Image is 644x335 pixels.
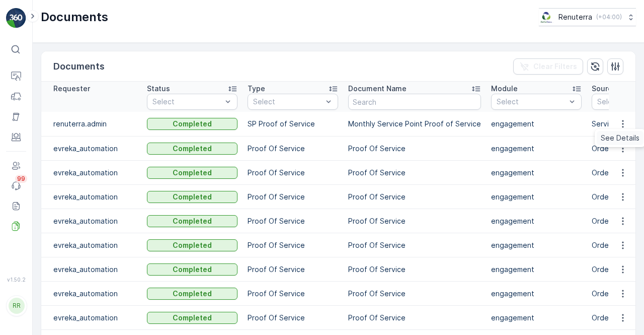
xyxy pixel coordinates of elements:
p: engagement [491,168,582,178]
p: Completed [173,313,212,323]
p: Select [497,97,566,107]
p: Renuterra [558,12,592,22]
p: Proof Of Service [348,144,481,154]
p: engagement [491,313,582,323]
p: engagement [491,192,582,202]
button: Completed [147,167,237,179]
p: engagement [491,216,582,226]
button: Completed [147,288,237,300]
p: Proof Of Service [248,264,338,275]
button: Completed [147,215,237,227]
p: Select [253,97,323,107]
p: evreka_automation [53,216,137,226]
p: Completed [173,119,212,129]
p: Proof Of Service [348,168,481,178]
p: engagement [491,264,582,275]
p: evreka_automation [53,313,137,323]
p: evreka_automation [53,289,137,299]
p: Proof Of Service [348,289,481,299]
p: Monthly Service Point Proof of Service [348,119,481,129]
p: Documents [41,9,108,25]
p: engagement [491,289,582,299]
button: Completed [147,143,237,155]
p: evreka_automation [53,264,137,275]
p: ( +04:00 ) [596,13,622,21]
p: Proof Of Service [348,192,481,202]
p: Proof Of Service [248,192,338,202]
p: Type [248,84,265,94]
button: Completed [147,118,237,130]
input: Search [348,94,481,110]
p: Proof Of Service [248,216,338,226]
p: Proof Of Service [248,289,338,299]
p: Proof Of Service [248,240,338,250]
p: Proof Of Service [348,313,481,323]
p: engagement [491,240,582,250]
p: engagement [491,119,582,129]
span: v 1.50.2 [6,277,26,283]
p: Source [592,84,616,94]
img: Screenshot_2024-07-26_at_13.33.01.png [539,12,554,23]
p: Completed [173,289,212,299]
p: Proof Of Service [348,216,481,226]
p: Proof Of Service [248,313,338,323]
p: evreka_automation [53,192,137,202]
p: Clear Filters [533,61,577,72]
p: evreka_automation [53,240,137,250]
p: evreka_automation [53,144,137,154]
p: Completed [173,264,212,275]
p: evreka_automation [53,168,137,178]
p: SP Proof of Service [248,119,338,129]
p: Completed [173,168,212,178]
a: See Details [597,131,643,145]
p: Proof Of Service [248,144,338,154]
button: Renuterra(+04:00) [539,8,636,26]
p: Select [152,97,222,107]
p: Documents [53,59,105,74]
p: Proof Of Service [348,240,481,250]
a: 99 [6,176,26,196]
button: Clear Filters [513,58,583,75]
p: Completed [173,144,212,154]
button: RR [6,285,26,327]
p: Completed [173,240,212,250]
button: Completed [147,239,237,251]
button: Completed [147,312,237,324]
p: Proof Of Service [348,264,481,275]
p: Requester [53,84,90,94]
img: logo [6,8,26,28]
span: See Details [601,133,639,143]
p: Module [491,84,518,94]
p: engagement [491,144,582,154]
p: Completed [173,192,212,202]
p: 99 [17,175,25,183]
button: Completed [147,191,237,203]
p: Status [147,84,170,94]
p: Document Name [348,84,407,94]
p: Proof Of Service [248,168,338,178]
p: renuterra.admin [53,119,137,129]
div: RR [9,298,25,314]
button: Completed [147,263,237,276]
p: Completed [173,216,212,226]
